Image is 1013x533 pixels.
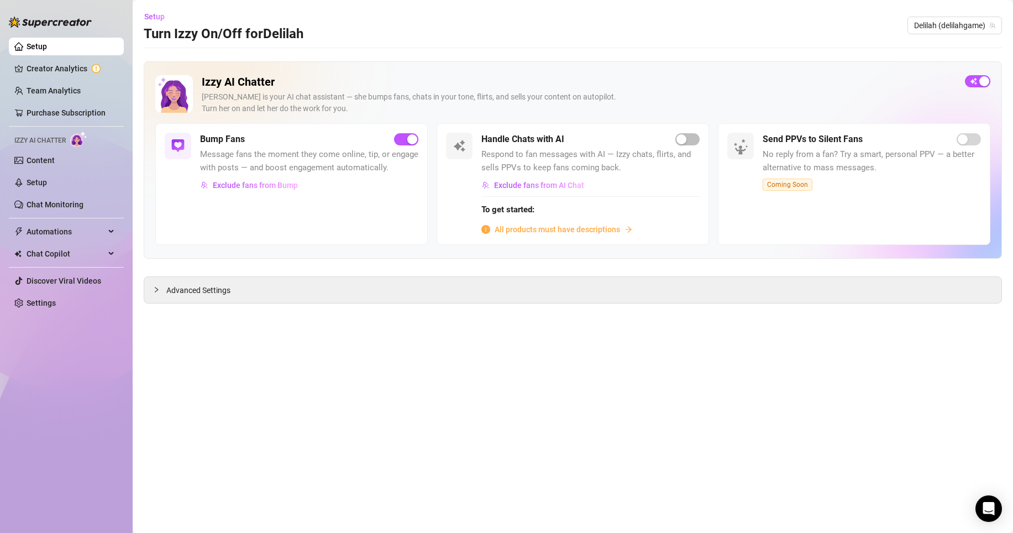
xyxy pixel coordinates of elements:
[482,181,490,189] img: svg%3e
[27,86,81,95] a: Team Analytics
[202,75,956,89] h2: Izzy AI Chatter
[27,276,101,285] a: Discover Viral Videos
[202,91,956,114] div: [PERSON_NAME] is your AI chat assistant — she bumps fans, chats in your tone, flirts, and sells y...
[27,60,115,77] a: Creator Analytics exclamation-circle
[763,148,981,174] span: No reply from a fan? Try a smart, personal PPV — a better alternative to mass messages.
[213,181,298,190] span: Exclude fans from Bump
[14,135,66,146] span: Izzy AI Chatter
[200,133,245,146] h5: Bump Fans
[171,139,185,153] img: svg%3e
[453,139,466,153] img: svg%3e
[763,133,863,146] h5: Send PPVs to Silent Fans
[200,176,298,194] button: Exclude fans from Bump
[27,156,55,165] a: Content
[144,12,165,21] span: Setup
[201,181,208,189] img: svg%3e
[27,223,105,241] span: Automations
[200,148,418,174] span: Message fans the moment they come online, tip, or engage with posts — and boost engagement automa...
[153,284,166,296] div: collapsed
[481,176,585,194] button: Exclude fans from AI Chat
[914,17,995,34] span: Delilah (delilahgame)
[27,42,47,51] a: Setup
[144,25,303,43] h3: Turn Izzy On/Off for Delilah
[27,200,83,209] a: Chat Monitoring
[733,139,751,156] img: silent-fans-ppv-o-N6Mmdf.svg
[481,225,490,234] span: info-circle
[989,22,996,29] span: team
[9,17,92,28] img: logo-BBDzfeDw.svg
[624,226,632,233] span: arrow-right
[481,205,534,215] strong: To get started:
[481,133,564,146] h5: Handle Chats with AI
[763,179,812,191] span: Coming Soon
[975,495,1002,522] div: Open Intercom Messenger
[14,250,22,258] img: Chat Copilot
[27,108,106,117] a: Purchase Subscription
[495,223,620,236] span: All products must have descriptions
[70,131,87,147] img: AI Chatter
[155,75,193,113] img: Izzy AI Chatter
[166,284,230,296] span: Advanced Settings
[144,8,174,25] button: Setup
[27,245,105,263] span: Chat Copilot
[27,178,47,187] a: Setup
[153,286,160,293] span: collapsed
[14,227,23,236] span: thunderbolt
[481,148,700,174] span: Respond to fan messages with AI — Izzy chats, flirts, and sells PPVs to keep fans coming back.
[494,181,584,190] span: Exclude fans from AI Chat
[27,299,56,307] a: Settings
